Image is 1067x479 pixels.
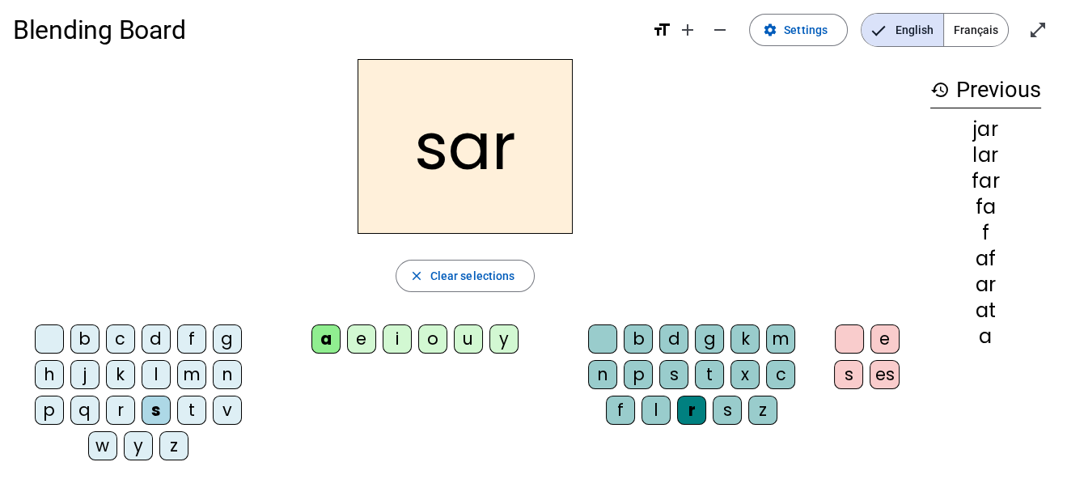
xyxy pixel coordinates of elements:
[766,324,795,354] div: m
[710,20,730,40] mat-icon: remove
[834,360,863,389] div: s
[35,360,64,389] div: h
[930,146,1041,165] div: lar
[930,249,1041,269] div: af
[418,324,447,354] div: o
[430,266,515,286] span: Clear selections
[861,13,1009,47] mat-button-toggle-group: Language selection
[930,275,1041,295] div: ar
[588,360,617,389] div: n
[748,396,777,425] div: z
[930,223,1041,243] div: f
[930,197,1041,217] div: fa
[177,360,206,389] div: m
[930,327,1041,346] div: a
[1022,14,1054,46] button: Enter full screen
[713,396,742,425] div: s
[678,20,697,40] mat-icon: add
[13,4,639,56] h1: Blending Board
[730,324,760,354] div: k
[659,360,688,389] div: s
[106,324,135,354] div: c
[177,324,206,354] div: f
[930,301,1041,320] div: at
[311,324,341,354] div: a
[70,360,100,389] div: j
[930,172,1041,191] div: far
[35,396,64,425] div: p
[870,324,900,354] div: e
[695,324,724,354] div: g
[213,360,242,389] div: n
[624,360,653,389] div: p
[177,396,206,425] div: t
[213,324,242,354] div: g
[1028,20,1048,40] mat-icon: open_in_full
[88,431,117,460] div: w
[70,324,100,354] div: b
[106,396,135,425] div: r
[142,396,171,425] div: s
[659,324,688,354] div: d
[606,396,635,425] div: f
[106,360,135,389] div: k
[930,120,1041,139] div: jar
[347,324,376,354] div: e
[671,14,704,46] button: Increase font size
[124,431,153,460] div: y
[489,324,519,354] div: y
[695,360,724,389] div: t
[652,20,671,40] mat-icon: format_size
[930,80,950,100] mat-icon: history
[704,14,736,46] button: Decrease font size
[70,396,100,425] div: q
[870,360,900,389] div: es
[409,269,424,283] mat-icon: close
[930,72,1041,108] h3: Previous
[862,14,943,46] span: English
[749,14,848,46] button: Settings
[677,396,706,425] div: r
[944,14,1008,46] span: Français
[641,396,671,425] div: l
[730,360,760,389] div: x
[358,59,573,234] h2: sar
[763,23,777,37] mat-icon: settings
[396,260,536,292] button: Clear selections
[142,324,171,354] div: d
[159,431,188,460] div: z
[454,324,483,354] div: u
[383,324,412,354] div: i
[784,20,828,40] span: Settings
[766,360,795,389] div: c
[213,396,242,425] div: v
[142,360,171,389] div: l
[624,324,653,354] div: b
